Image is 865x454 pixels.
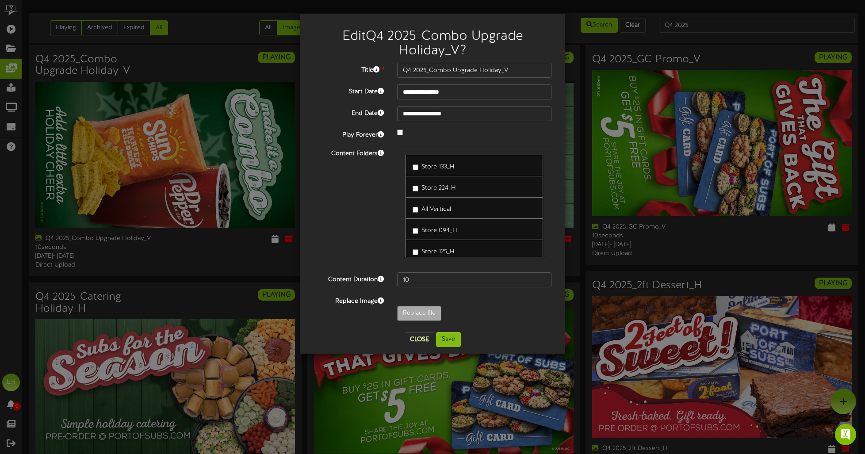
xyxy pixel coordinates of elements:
input: All Vertical [413,207,418,213]
label: Start Date [307,84,390,96]
span: Store 133_H [421,164,455,170]
input: Store 094_H [413,228,418,234]
label: Play Forever [307,128,390,140]
input: Title [397,63,551,78]
span: Store 094_H [421,227,457,234]
div: Open Intercom Messenger [835,424,856,445]
span: All Vertical [421,206,451,213]
input: 15 [397,272,551,287]
input: Store 133_H [413,164,418,170]
span: Store 224_H [421,185,456,191]
h2: Edit Q4 2025_Combo Upgrade Holiday_V ? [314,29,551,58]
button: Save [436,332,461,347]
input: Store 224_H [413,186,418,191]
label: End Date [307,106,390,118]
button: Close [405,332,434,347]
input: Store 125_H [413,249,418,255]
span: Store 125_H [421,248,455,255]
label: Content Folders [307,146,390,158]
label: Content Duration [307,272,390,284]
label: Title [307,63,390,75]
label: Replace Image [307,294,390,306]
